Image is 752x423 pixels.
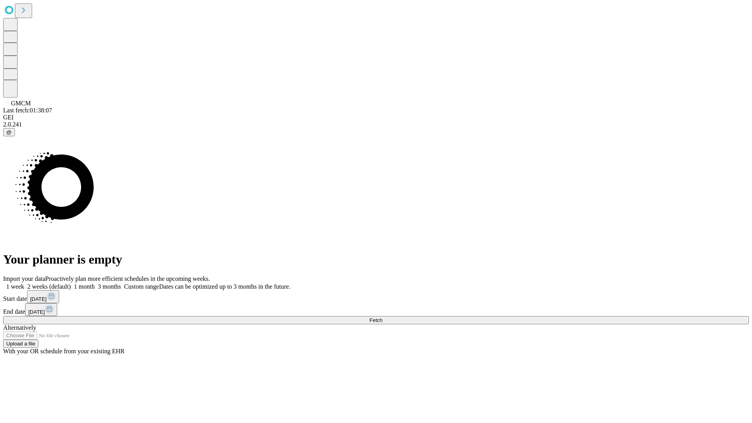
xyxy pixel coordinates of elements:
[28,309,45,315] span: [DATE]
[3,340,38,348] button: Upload a file
[159,283,290,290] span: Dates can be optimized up to 3 months in the future.
[6,283,24,290] span: 1 week
[27,290,59,303] button: [DATE]
[3,252,749,267] h1: Your planner is empty
[11,100,31,107] span: GMCM
[98,283,121,290] span: 3 months
[124,283,159,290] span: Custom range
[3,107,52,114] span: Last fetch: 01:38:07
[3,128,15,136] button: @
[3,316,749,324] button: Fetch
[30,296,47,302] span: [DATE]
[3,275,45,282] span: Import your data
[45,275,210,282] span: Proactively plan more efficient schedules in the upcoming weeks.
[3,324,36,331] span: Alternatively
[6,129,12,135] span: @
[3,114,749,121] div: GEI
[3,121,749,128] div: 2.0.241
[369,317,382,323] span: Fetch
[3,348,125,354] span: With your OR schedule from your existing EHR
[3,290,749,303] div: Start date
[27,283,71,290] span: 2 weeks (default)
[25,303,57,316] button: [DATE]
[74,283,95,290] span: 1 month
[3,303,749,316] div: End date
